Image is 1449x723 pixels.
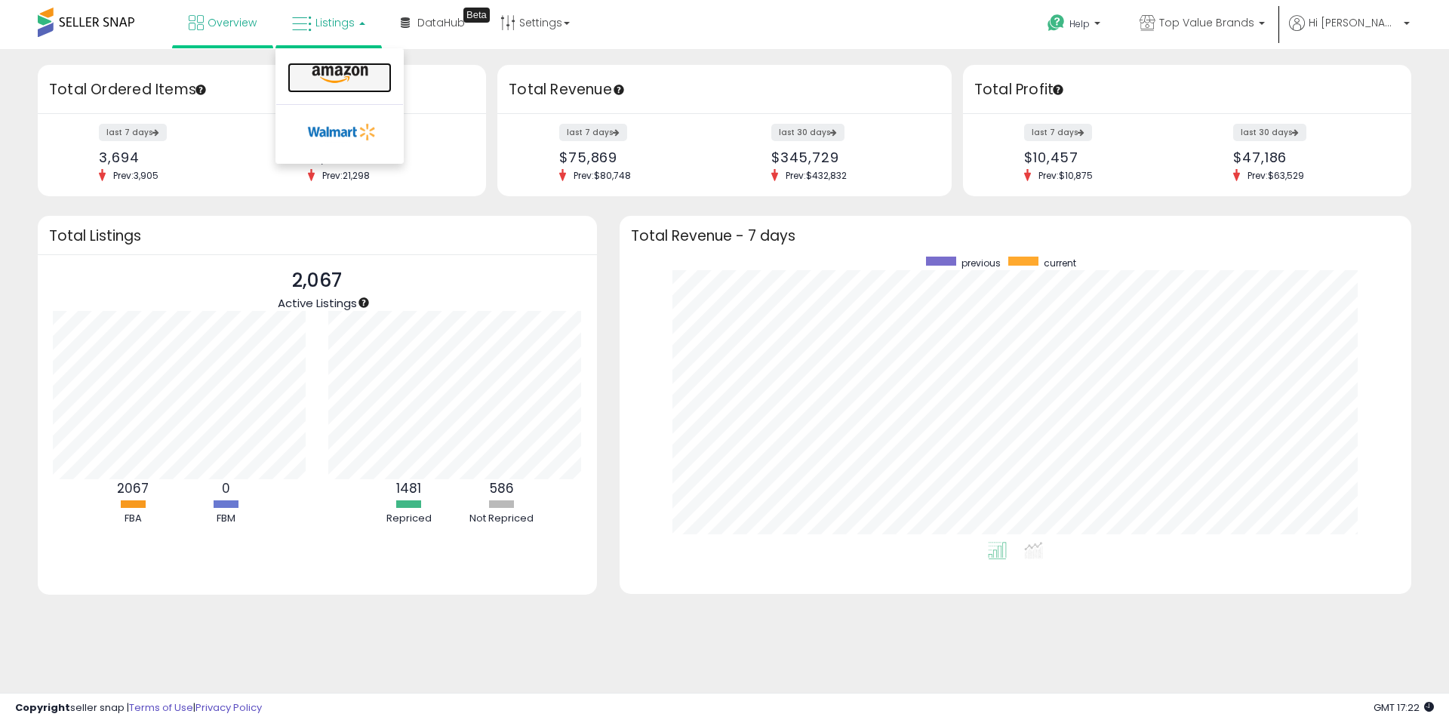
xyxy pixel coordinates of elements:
[771,124,844,141] label: last 30 days
[315,169,377,182] span: Prev: 21,298
[222,479,230,497] b: 0
[566,169,638,182] span: Prev: $80,748
[1024,149,1176,165] div: $10,457
[1233,124,1306,141] label: last 30 days
[1031,169,1100,182] span: Prev: $10,875
[509,79,940,100] h3: Total Revenue
[180,512,271,526] div: FBM
[1035,2,1115,49] a: Help
[278,295,357,311] span: Active Listings
[194,83,208,97] div: Tooltip anchor
[1024,124,1092,141] label: last 7 days
[315,15,355,30] span: Listings
[106,169,166,182] span: Prev: 3,905
[417,15,465,30] span: DataHub
[961,257,1001,269] span: previous
[1069,17,1090,30] span: Help
[364,512,454,526] div: Repriced
[490,479,514,497] b: 586
[1309,15,1399,30] span: Hi [PERSON_NAME]
[559,149,713,165] div: $75,869
[88,512,178,526] div: FBA
[1289,15,1410,49] a: Hi [PERSON_NAME]
[631,230,1400,242] h3: Total Revenue - 7 days
[612,83,626,97] div: Tooltip anchor
[1044,257,1076,269] span: current
[1047,14,1066,32] i: Get Help
[559,124,627,141] label: last 7 days
[396,479,421,497] b: 1481
[463,8,490,23] div: Tooltip anchor
[208,15,257,30] span: Overview
[1159,15,1254,30] span: Top Value Brands
[1233,149,1385,165] div: $47,186
[974,79,1400,100] h3: Total Profit
[99,124,167,141] label: last 7 days
[99,149,251,165] div: 3,694
[1240,169,1312,182] span: Prev: $63,529
[308,149,460,165] div: 16,908
[357,296,371,309] div: Tooltip anchor
[49,79,475,100] h3: Total Ordered Items
[771,149,925,165] div: $345,729
[117,479,149,497] b: 2067
[457,512,547,526] div: Not Repriced
[49,230,586,242] h3: Total Listings
[278,266,357,295] p: 2,067
[1051,83,1065,97] div: Tooltip anchor
[778,169,854,182] span: Prev: $432,832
